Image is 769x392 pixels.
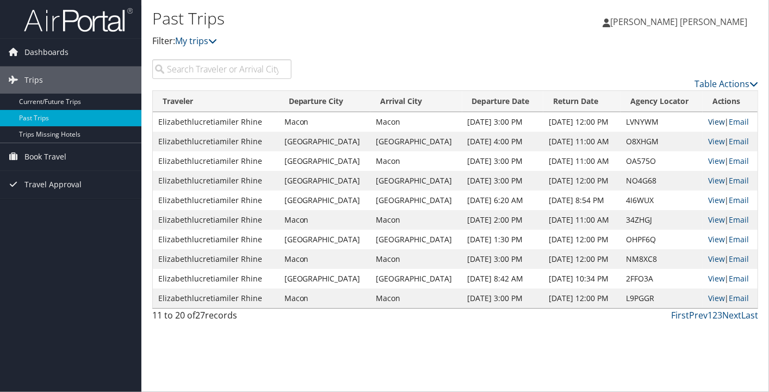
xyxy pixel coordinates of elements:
td: 4I6WUX [621,191,703,210]
td: Macon [370,210,462,230]
a: Email [729,234,749,244]
th: Departure City: activate to sort column ascending [279,91,370,112]
span: Trips [24,66,43,94]
th: Agency Locator: activate to sort column ascending [621,91,703,112]
td: [DATE] 11:00 AM [543,151,621,171]
td: L9PGGR [621,289,703,308]
a: Email [729,156,749,166]
td: [DATE] 3:00 PM [462,151,544,171]
p: Filter: [152,34,556,48]
td: Elizabethlucretiamiler Rhine [153,210,279,230]
td: [DATE] 3:00 PM [462,289,544,308]
th: Actions [703,91,758,112]
td: [DATE] 10:34 PM [543,269,621,289]
a: View [708,136,725,146]
td: [GEOGRAPHIC_DATA] [370,191,462,210]
span: Dashboards [24,39,69,66]
a: View [708,293,725,303]
td: Elizabethlucretiamiler Rhine [153,151,279,171]
td: [DATE] 12:00 PM [543,171,621,191]
span: 27 [195,309,205,321]
td: [DATE] 11:00 AM [543,132,621,151]
td: Macon [279,112,370,132]
td: [DATE] 3:00 PM [462,112,544,132]
td: Macon [370,289,462,308]
a: [PERSON_NAME] [PERSON_NAME] [603,5,758,38]
td: [DATE] 8:54 PM [543,191,621,210]
td: [DATE] 12:00 PM [543,249,621,269]
td: OHPF6Q [621,230,703,249]
img: airportal-logo.png [24,7,133,33]
td: [DATE] 11:00 AM [543,210,621,230]
td: Macon [279,249,370,269]
td: LVNYWM [621,112,703,132]
a: View [708,117,725,127]
td: | [703,289,758,308]
td: [DATE] 3:00 PM [462,171,544,191]
td: [DATE] 8:42 AM [462,269,544,289]
td: [DATE] 4:00 PM [462,132,544,151]
a: Email [729,273,749,284]
td: | [703,230,758,249]
td: 2FFO3A [621,269,703,289]
a: 1 [708,309,712,321]
td: [GEOGRAPHIC_DATA] [370,132,462,151]
td: [GEOGRAPHIC_DATA] [370,269,462,289]
a: Email [729,175,749,186]
a: 3 [717,309,722,321]
td: | [703,191,758,210]
td: O8XHGM [621,132,703,151]
td: [GEOGRAPHIC_DATA] [279,269,370,289]
td: OA575O [621,151,703,171]
td: Macon [279,289,370,308]
td: Elizabethlucretiamiler Rhine [153,171,279,191]
td: [GEOGRAPHIC_DATA] [279,132,370,151]
td: | [703,249,758,269]
th: Arrival City: activate to sort column ascending [370,91,462,112]
td: Macon [279,210,370,230]
a: My trips [175,35,217,47]
td: | [703,269,758,289]
th: Return Date: activate to sort column ascending [543,91,621,112]
td: [DATE] 1:30 PM [462,230,544,249]
a: Last [741,309,758,321]
td: | [703,132,758,151]
a: View [708,215,725,225]
td: NO4G68 [621,171,703,191]
td: [GEOGRAPHIC_DATA] [279,191,370,210]
td: [GEOGRAPHIC_DATA] [370,171,462,191]
td: Elizabethlucretiamiler Rhine [153,191,279,210]
a: View [708,254,725,264]
td: Macon [370,112,462,132]
td: 34ZHGJ [621,210,703,230]
a: 2 [712,309,717,321]
td: Elizabethlucretiamiler Rhine [153,132,279,151]
h1: Past Trips [152,7,556,30]
td: [DATE] 12:00 PM [543,230,621,249]
a: Email [729,117,749,127]
td: | [703,151,758,171]
td: Macon [370,151,462,171]
span: [PERSON_NAME] [PERSON_NAME] [610,16,747,28]
a: View [708,195,725,205]
a: View [708,273,725,284]
div: 11 to 20 of records [152,309,292,327]
td: Elizabethlucretiamiler Rhine [153,289,279,308]
a: View [708,156,725,166]
a: View [708,175,725,186]
td: Elizabethlucretiamiler Rhine [153,112,279,132]
td: Elizabethlucretiamiler Rhine [153,269,279,289]
td: [GEOGRAPHIC_DATA] [370,230,462,249]
td: [GEOGRAPHIC_DATA] [279,171,370,191]
a: Email [729,195,749,205]
td: [GEOGRAPHIC_DATA] [279,230,370,249]
td: [DATE] 12:00 PM [543,112,621,132]
td: Elizabethlucretiamiler Rhine [153,230,279,249]
td: Macon [370,249,462,269]
span: Book Travel [24,143,66,170]
span: Travel Approval [24,171,82,198]
td: [DATE] 3:00 PM [462,249,544,269]
td: | [703,210,758,230]
a: Next [722,309,741,321]
a: Email [729,215,749,225]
